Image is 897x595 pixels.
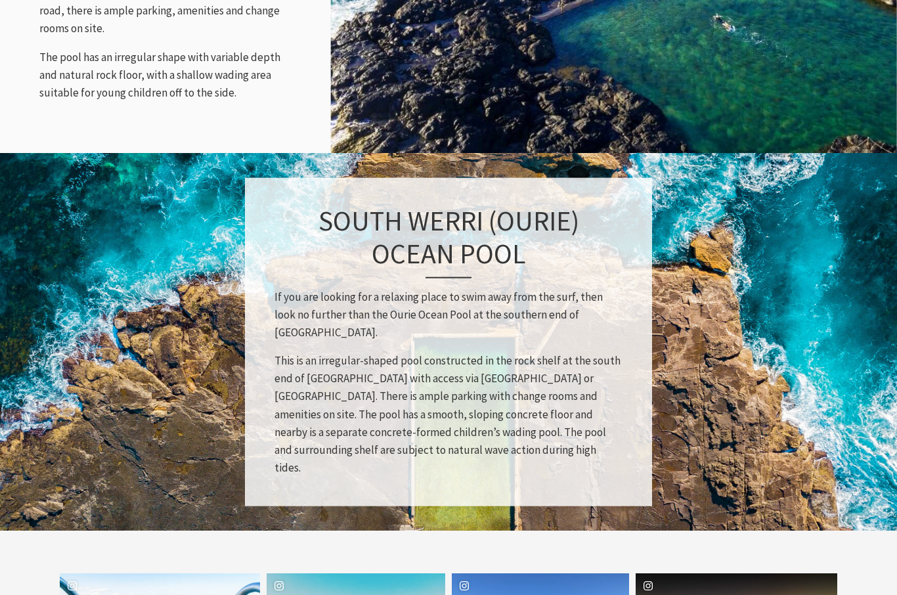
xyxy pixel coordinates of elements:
h3: South Werri (Ourie) Ocean Pool [274,204,623,278]
p: This is an irregular-shaped pool constructed in the rock shelf at the south end of [GEOGRAPHIC_DA... [274,352,623,477]
p: The pool has an irregular shape with variable depth and natural rock floor, with a shallow wading... [39,49,297,102]
svg: instagram icon [641,579,655,593]
p: If you are looking for a relaxing place to swim away from the surf, then look no further than the... [274,288,623,342]
svg: instagram icon [65,579,79,593]
svg: instagram icon [457,579,471,593]
svg: instagram icon [272,579,286,593]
